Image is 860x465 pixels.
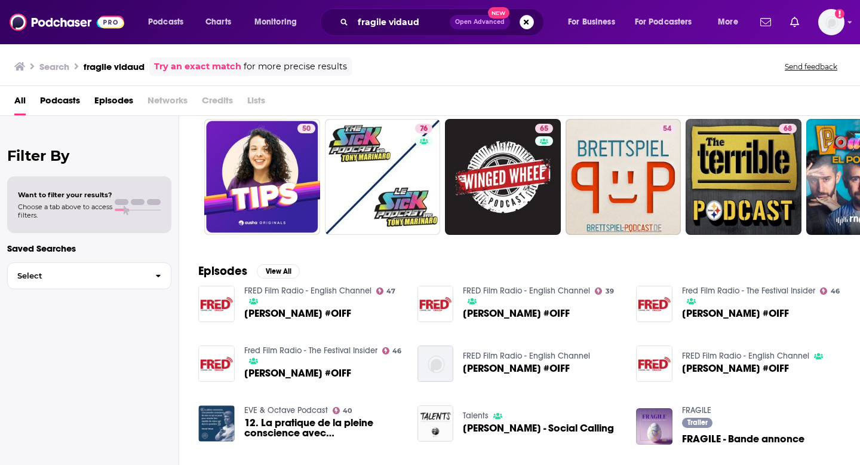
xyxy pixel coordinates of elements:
[198,264,300,279] a: EpisodesView All
[463,423,614,433] span: [PERSON_NAME] - Social Calling
[140,13,199,32] button: open menu
[297,124,315,133] a: 50
[820,287,840,295] a: 46
[417,286,454,322] img: Anthelme Vidaud #OIFF
[247,91,265,115] span: Lists
[682,363,789,374] a: Anthelme Vidaud #OIFF
[8,272,146,280] span: Select
[417,405,454,442] img: Emilie Vidaud - Social Calling
[682,286,815,296] a: Fred Film Radio - The Festival Insider
[595,287,614,295] a: 39
[488,7,509,19] span: New
[560,13,630,32] button: open menu
[463,363,570,374] a: Anthelme Vidaud #OIFF
[7,262,171,289] button: Select
[325,119,441,235] a: 76
[455,19,505,25] span: Open Advanced
[148,14,183,30] span: Podcasts
[205,14,231,30] span: Charts
[709,13,753,32] button: open menu
[198,286,235,322] img: Anthelme Vidaud #OIFF
[7,243,171,254] p: Saved Searches
[244,405,328,415] a: EVE & Octave Podcast
[18,191,112,199] span: Want to filter your results?
[445,119,561,235] a: 65
[682,363,789,374] span: [PERSON_NAME] #OIFF
[463,308,570,319] a: Anthelme Vidaud #OIFF
[40,91,80,115] span: Podcasts
[244,368,351,378] a: Anthelme Vidaud #OIFF
[627,13,709,32] button: open menu
[244,368,351,378] span: [PERSON_NAME] #OIFF
[606,289,614,294] span: 39
[818,9,844,35] span: Logged in as NicolaLynch
[566,119,681,235] a: 54
[831,289,840,294] span: 46
[18,203,112,219] span: Choose a tab above to access filters.
[198,264,247,279] h2: Episodes
[682,308,789,319] span: [PERSON_NAME] #OIFF
[463,423,614,433] a: Emilie Vidaud - Social Calling
[244,308,351,319] a: Anthelme Vidaud #OIFF
[568,14,615,30] span: For Business
[818,9,844,35] img: User Profile
[382,347,402,354] a: 46
[84,61,145,72] h3: fragile vidaud
[636,286,672,322] img: Anthelme Vidaud #OIFF
[353,13,450,32] input: Search podcasts, credits, & more...
[463,411,489,421] a: Talents
[686,119,801,235] a: 68
[376,287,396,295] a: 47
[198,405,235,442] a: 12. La pratique de la pleine conscience avec Martial Vidaud
[535,124,553,133] a: 65
[540,123,548,135] span: 65
[148,91,188,115] span: Networks
[244,286,371,296] a: FRED Film Radio - English Channel
[687,419,708,426] span: Trailer
[14,91,26,115] a: All
[392,348,401,354] span: 46
[198,13,238,32] a: Charts
[198,345,235,382] img: Anthelme Vidaud #OIFF
[658,124,676,133] a: 54
[246,13,312,32] button: open menu
[417,345,454,382] a: Anthelme Vidaud #OIFF
[302,123,311,135] span: 50
[682,434,804,444] a: FRAGILE - Bande annonce
[94,91,133,115] a: Episodes
[463,363,570,374] span: [PERSON_NAME] #OIFF
[10,11,124,33] a: Podchaser - Follow, Share and Rate Podcasts
[154,60,241,74] a: Try an exact match
[39,61,69,72] h3: Search
[204,119,320,235] a: 50
[420,123,428,135] span: 76
[636,345,672,382] img: Anthelme Vidaud #OIFF
[7,147,171,164] h2: Filter By
[718,14,738,30] span: More
[244,418,403,438] span: 12. La pratique de la pleine conscience avec [PERSON_NAME]
[463,308,570,319] span: [PERSON_NAME] #OIFF
[386,289,395,294] span: 47
[779,124,797,133] a: 68
[244,308,351,319] span: [PERSON_NAME] #OIFF
[254,14,297,30] span: Monitoring
[784,123,792,135] span: 68
[818,9,844,35] button: Show profile menu
[244,345,377,356] a: Fred Film Radio - The Festival Insider
[343,408,352,414] span: 40
[785,12,804,32] a: Show notifications dropdown
[244,60,347,74] span: for more precise results
[835,9,844,19] svg: Add a profile image
[682,308,789,319] a: Anthelme Vidaud #OIFF
[682,351,809,361] a: FRED Film Radio - English Channel
[244,418,403,438] a: 12. La pratique de la pleine conscience avec Martial Vidaud
[663,123,671,135] span: 54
